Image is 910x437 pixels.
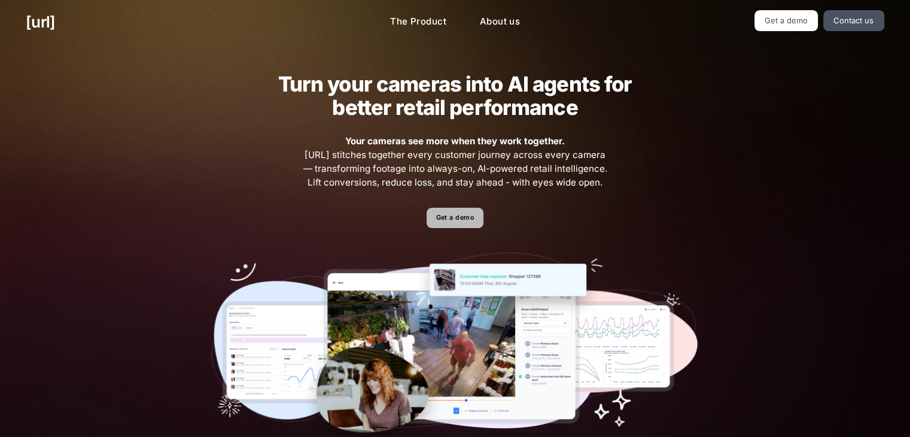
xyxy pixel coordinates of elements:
span: [URL] stitches together every customer journey across every camera — transforming footage into al... [302,135,609,189]
a: Get a demo [754,10,818,31]
a: [URL] [26,10,55,34]
h2: Turn your cameras into AI agents for better retail performance [259,72,650,119]
a: Get a demo [427,208,483,229]
a: Contact us [823,10,884,31]
strong: Your cameras see more when they work together. [345,135,565,147]
a: About us [470,10,529,34]
a: The Product [381,10,456,34]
